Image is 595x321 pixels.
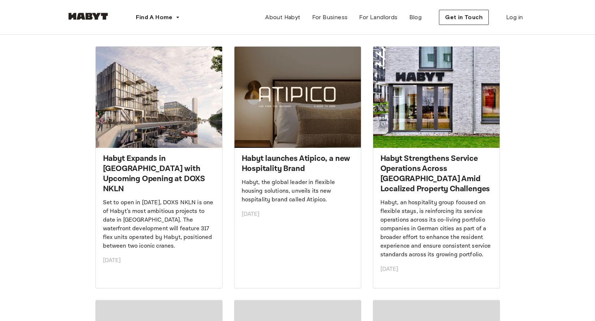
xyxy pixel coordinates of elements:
[439,10,489,25] button: Get in Touch
[306,10,354,25] a: For Business
[500,10,529,25] a: Log in
[380,154,492,194] h2: Habyt Strengthens Service Operations Across [GEOGRAPHIC_DATA] Amid Localized Property Challenges
[103,256,215,265] p: [DATE]
[136,13,173,22] span: Find A Home
[409,13,422,22] span: Blog
[265,13,300,22] span: About Habyt
[506,13,523,22] span: Log in
[242,178,354,204] p: Habyt, the global leader in flexible housing solutions, unveils its new hospitality brand called ...
[103,198,215,251] p: Set to open in [DATE], DOXS NKLN is one of Habyt’s most ambitious projects to date in [GEOGRAPHIC...
[103,154,215,194] h2: Habyt Expands in [GEOGRAPHIC_DATA] with Upcoming Opening at DOXS NKLN
[380,265,492,274] p: [DATE]
[359,13,397,22] span: For Landlords
[242,154,354,174] h2: Habyt launches Atipico, a new Hospitality Brand
[130,10,186,25] button: Find A Home
[312,13,348,22] span: For Business
[380,198,492,259] p: Habyt, an hospitality group focused on flexible stays, is reinforcing its service operations acro...
[404,10,428,25] a: Blog
[259,10,306,25] a: About Habyt
[445,13,483,22] span: Get in Touch
[242,210,354,219] p: [DATE]
[66,13,110,20] img: Habyt
[353,10,403,25] a: For Landlords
